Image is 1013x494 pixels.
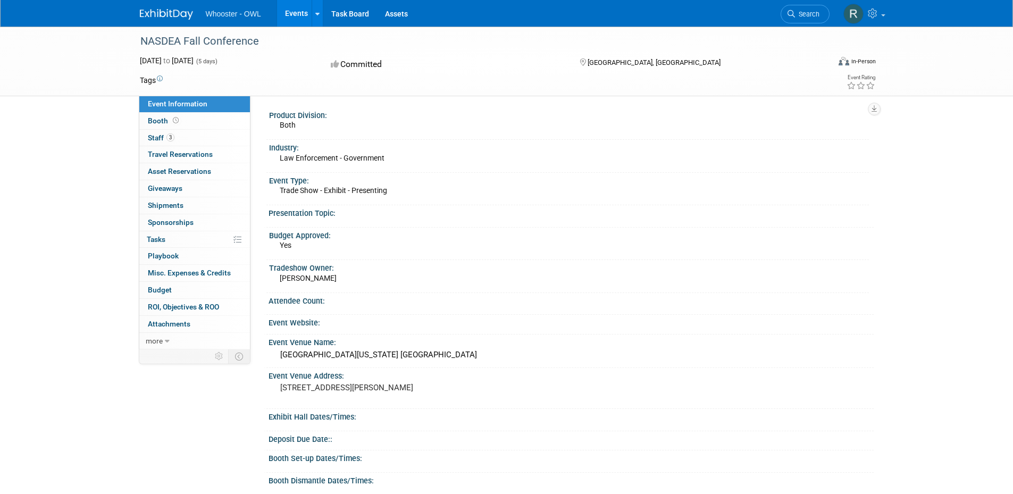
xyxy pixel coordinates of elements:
[147,235,165,244] span: Tasks
[847,75,875,80] div: Event Rating
[148,286,172,294] span: Budget
[269,409,874,422] div: Exhibit Hall Dates/Times:
[146,337,163,345] span: more
[206,10,261,18] span: Whooster - OWL
[148,303,219,311] span: ROI, Objectives & ROO
[277,347,866,363] div: [GEOGRAPHIC_DATA][US_STATE] [GEOGRAPHIC_DATA]
[140,9,193,20] img: ExhibitDay
[269,293,874,306] div: Attendee Count:
[280,154,384,162] span: Law Enforcement - Government
[195,58,217,65] span: (5 days)
[269,260,869,273] div: Tradeshow Owner:
[781,5,830,23] a: Search
[139,231,250,248] a: Tasks
[269,107,869,121] div: Product Division:
[139,96,250,112] a: Event Information
[139,197,250,214] a: Shipments
[280,121,296,129] span: Both
[280,186,387,195] span: Trade Show - Exhibit - Presenting
[228,349,250,363] td: Toggle Event Tabs
[139,180,250,197] a: Giveaways
[148,218,194,227] span: Sponsorships
[148,184,182,192] span: Giveaways
[139,113,250,129] a: Booth
[269,450,874,464] div: Booth Set-up Dates/Times:
[269,205,874,219] div: Presentation Topic:
[139,130,250,146] a: Staff3
[148,269,231,277] span: Misc. Expenses & Credits
[210,349,229,363] td: Personalize Event Tab Strip
[140,75,163,86] td: Tags
[280,383,509,392] pre: [STREET_ADDRESS][PERSON_NAME]
[795,10,819,18] span: Search
[280,241,291,249] span: Yes
[269,473,874,486] div: Booth Dismantle Dates/Times:
[140,56,194,65] span: [DATE] [DATE]
[269,140,869,153] div: Industry:
[269,368,874,381] div: Event Venue Address:
[148,133,174,142] span: Staff
[139,214,250,231] a: Sponsorships
[148,116,181,125] span: Booth
[139,248,250,264] a: Playbook
[171,116,181,124] span: Booth not reserved yet
[839,57,849,65] img: Format-Inperson.png
[148,201,183,210] span: Shipments
[139,265,250,281] a: Misc. Expenses & Credits
[137,32,814,51] div: NASDEA Fall Conference
[166,133,174,141] span: 3
[328,55,563,74] div: Committed
[269,431,874,445] div: Deposit Due Date::
[851,57,876,65] div: In-Person
[280,274,337,282] span: [PERSON_NAME]
[139,299,250,315] a: ROI, Objectives & ROO
[139,333,250,349] a: more
[148,167,211,175] span: Asset Reservations
[148,320,190,328] span: Attachments
[269,173,869,186] div: Event Type:
[162,56,172,65] span: to
[139,163,250,180] a: Asset Reservations
[139,146,250,163] a: Travel Reservations
[588,58,721,66] span: [GEOGRAPHIC_DATA], [GEOGRAPHIC_DATA]
[139,316,250,332] a: Attachments
[139,282,250,298] a: Budget
[148,99,207,108] span: Event Information
[767,55,876,71] div: Event Format
[269,334,874,348] div: Event Venue Name:
[269,315,874,328] div: Event Website:
[148,150,213,158] span: Travel Reservations
[843,4,864,24] img: Robert Dugan
[269,228,869,241] div: Budget Approved:
[148,252,179,260] span: Playbook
